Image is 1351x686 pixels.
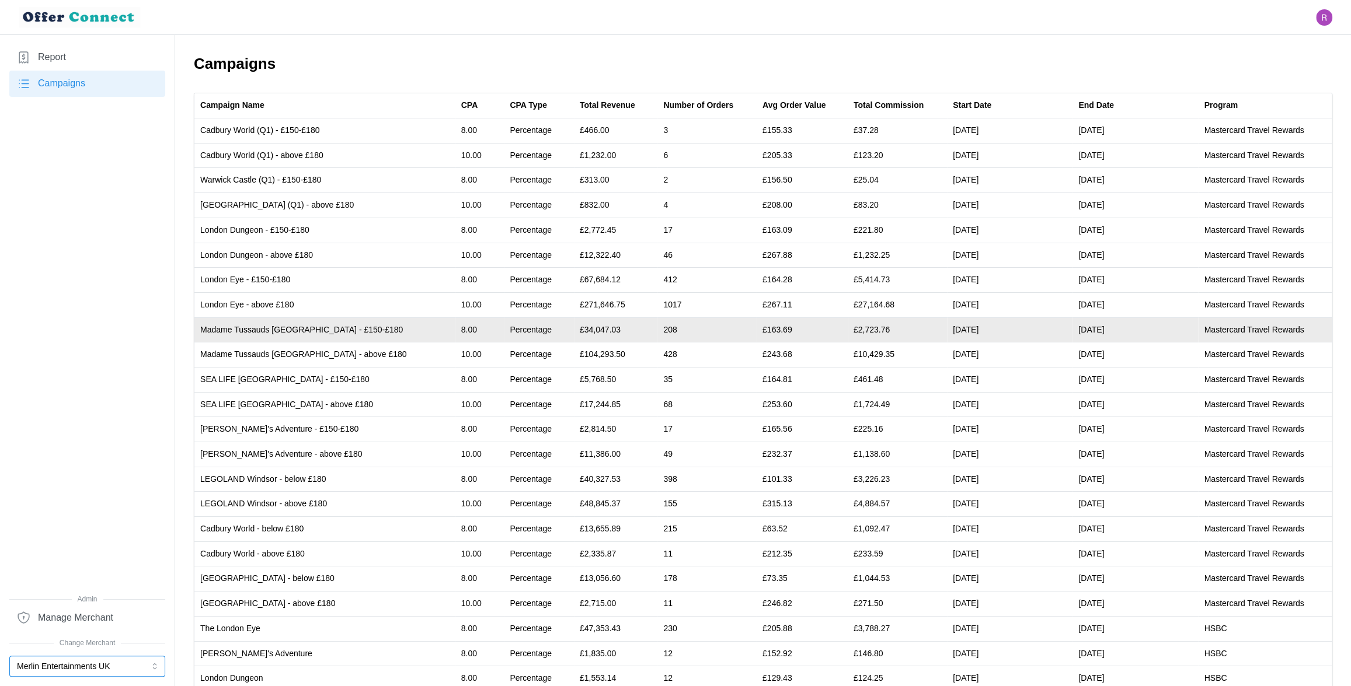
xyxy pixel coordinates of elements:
[848,616,947,641] td: £3,788.27
[757,342,848,367] td: £243.68
[1316,9,1332,26] img: Ryan Gribben
[1073,218,1198,243] td: [DATE]
[848,317,947,342] td: £2,723.76
[657,218,757,243] td: 17
[580,99,635,112] div: Total Revenue
[455,566,504,591] td: 8.00
[1073,342,1198,367] td: [DATE]
[1198,616,1332,641] td: HSBC
[455,168,504,193] td: 8.00
[194,492,455,517] td: LEGOLAND Windsor - above £180
[947,492,1073,517] td: [DATE]
[194,467,455,492] td: LEGOLAND Windsor - below £180
[574,367,657,392] td: £5,768.50
[1073,243,1198,268] td: [DATE]
[657,193,757,218] td: 4
[455,268,504,293] td: 8.00
[1073,317,1198,342] td: [DATE]
[848,292,947,317] td: £27,164.68
[657,268,757,293] td: 412
[1073,367,1198,392] td: [DATE]
[1198,566,1332,591] td: Mastercard Travel Rewards
[9,656,165,677] button: Merlin Entertainments UK
[574,292,657,317] td: £271,646.75
[19,7,140,27] img: loyalBe Logo
[947,168,1073,193] td: [DATE]
[657,143,757,168] td: 6
[947,442,1073,467] td: [DATE]
[1198,193,1332,218] td: Mastercard Travel Rewards
[1073,591,1198,617] td: [DATE]
[848,591,947,617] td: £271.50
[194,268,455,293] td: London Eye - £150-£180
[757,492,848,517] td: £315.13
[504,118,574,143] td: Percentage
[504,168,574,193] td: Percentage
[757,616,848,641] td: £205.88
[504,566,574,591] td: Percentage
[38,50,66,65] span: Report
[9,638,165,649] span: Change Merchant
[194,417,455,442] td: [PERSON_NAME]'s Adventure - £150-£180
[947,243,1073,268] td: [DATE]
[510,99,547,112] div: CPA Type
[1198,591,1332,617] td: Mastercard Travel Rewards
[1198,118,1332,143] td: Mastercard Travel Rewards
[848,442,947,467] td: £1,138.60
[657,591,757,617] td: 11
[9,71,165,97] a: Campaigns
[848,492,947,517] td: £4,884.57
[574,591,657,617] td: £2,715.00
[1198,367,1332,392] td: Mastercard Travel Rewards
[455,591,504,617] td: 10.00
[194,218,455,243] td: London Dungeon - £150-£180
[194,591,455,617] td: [GEOGRAPHIC_DATA] - above £180
[504,442,574,467] td: Percentage
[455,641,504,666] td: 8.00
[1078,99,1114,112] div: End Date
[194,541,455,566] td: Cadbury World - above £180
[574,143,657,168] td: £1,232.00
[574,243,657,268] td: £12,322.40
[504,367,574,392] td: Percentage
[200,99,264,112] div: Campaign Name
[947,417,1073,442] td: [DATE]
[1198,268,1332,293] td: Mastercard Travel Rewards
[574,268,657,293] td: £67,684.12
[574,566,657,591] td: £13,056.60
[574,616,657,641] td: £47,353.43
[455,292,504,317] td: 10.00
[1073,517,1198,542] td: [DATE]
[194,616,455,641] td: The London Eye
[1198,417,1332,442] td: Mastercard Travel Rewards
[1198,392,1332,417] td: Mastercard Travel Rewards
[455,218,504,243] td: 8.00
[504,492,574,517] td: Percentage
[1073,168,1198,193] td: [DATE]
[504,616,574,641] td: Percentage
[574,517,657,542] td: £13,655.89
[1073,566,1198,591] td: [DATE]
[947,268,1073,293] td: [DATE]
[574,417,657,442] td: £2,814.50
[1073,143,1198,168] td: [DATE]
[657,342,757,367] td: 428
[574,168,657,193] td: £313.00
[848,641,947,666] td: £146.80
[854,99,924,112] div: Total Commission
[455,193,504,218] td: 10.00
[461,99,478,112] div: CPA
[757,417,848,442] td: £165.56
[947,467,1073,492] td: [DATE]
[947,218,1073,243] td: [DATE]
[9,44,165,71] a: Report
[757,143,848,168] td: £205.33
[947,143,1073,168] td: [DATE]
[194,392,455,417] td: SEA LIFE [GEOGRAPHIC_DATA] - above £180
[757,317,848,342] td: £163.69
[1073,118,1198,143] td: [DATE]
[1073,392,1198,417] td: [DATE]
[657,641,757,666] td: 12
[504,342,574,367] td: Percentage
[194,292,455,317] td: London Eye - above £180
